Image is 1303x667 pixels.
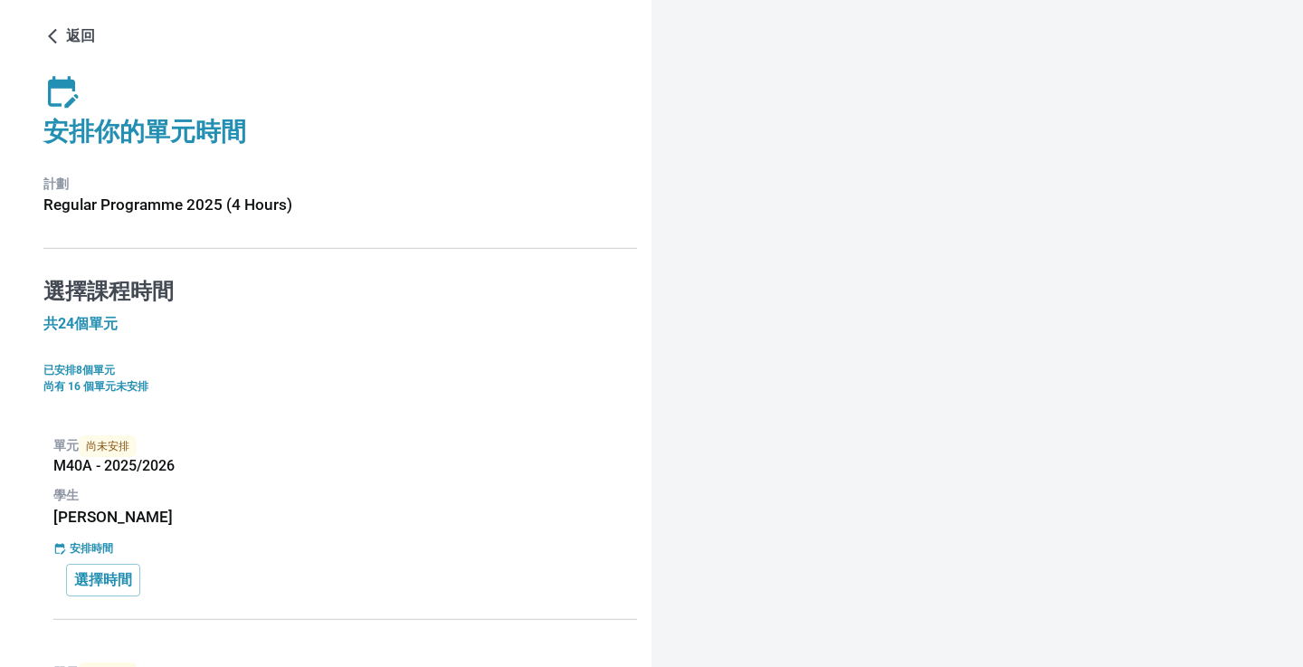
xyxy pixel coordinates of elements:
[43,362,637,378] p: 已安排8個單元
[70,540,113,557] p: 安排時間
[74,569,132,591] p: 選擇時間
[43,22,102,51] button: 返回
[43,278,637,305] h4: 選擇課程時間
[53,457,637,475] h5: M40A - 2025/2026
[53,505,637,529] h6: [PERSON_NAME]
[53,486,637,505] p: 學生
[79,435,137,457] span: 尚未安排
[43,315,637,333] h5: 共24個單元
[43,175,637,194] p: 計劃
[43,116,637,148] h4: 安排你的單元時間
[53,435,637,457] p: 單元
[66,564,140,596] button: 選擇時間
[43,193,637,217] h6: Regular Programme 2025 (4 Hours)
[66,25,95,47] p: 返回
[43,378,637,395] p: 尚有 16 個單元未安排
